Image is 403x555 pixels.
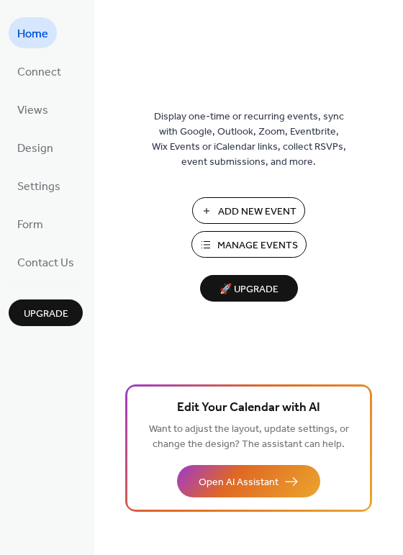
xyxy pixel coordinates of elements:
[9,208,52,239] a: Form
[149,420,349,454] span: Want to adjust the layout, update settings, or change the design? The assistant can help.
[217,238,298,253] span: Manage Events
[9,17,57,48] a: Home
[199,475,279,490] span: Open AI Assistant
[9,170,69,201] a: Settings
[17,137,53,160] span: Design
[17,252,74,274] span: Contact Us
[17,23,48,45] span: Home
[192,197,305,224] button: Add New Event
[9,55,70,86] a: Connect
[17,176,60,198] span: Settings
[177,398,320,418] span: Edit Your Calendar with AI
[152,109,346,170] span: Display one-time or recurring events, sync with Google, Outlook, Zoom, Eventbrite, Wix Events or ...
[9,132,62,163] a: Design
[17,61,61,84] span: Connect
[9,94,57,125] a: Views
[9,299,83,326] button: Upgrade
[9,246,83,277] a: Contact Us
[191,231,307,258] button: Manage Events
[24,307,68,322] span: Upgrade
[200,275,298,302] button: 🚀 Upgrade
[209,280,289,299] span: 🚀 Upgrade
[17,99,48,122] span: Views
[177,465,320,497] button: Open AI Assistant
[218,204,296,220] span: Add New Event
[17,214,43,236] span: Form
